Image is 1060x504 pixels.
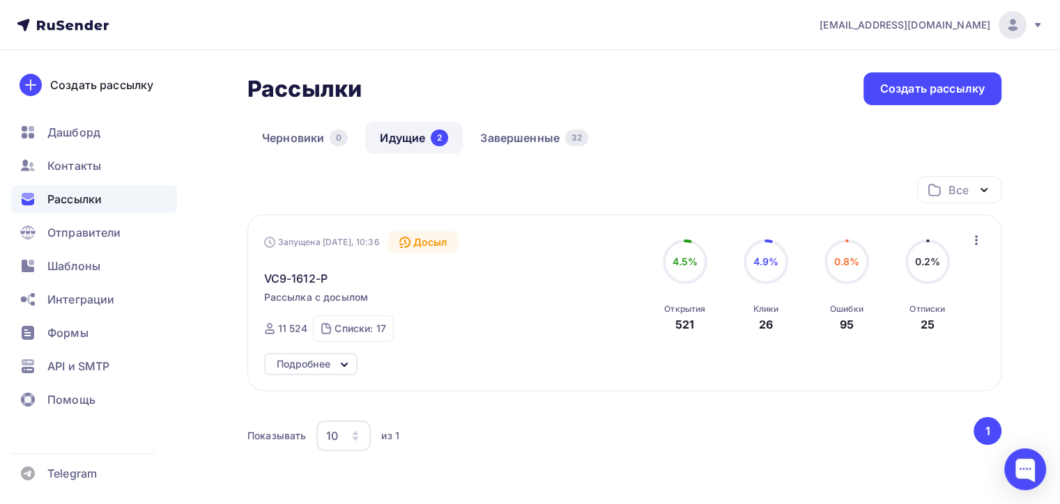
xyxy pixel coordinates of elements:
[917,176,1001,203] button: Все
[47,391,95,408] span: Помощь
[335,322,385,336] div: Списки: 17
[834,255,859,267] span: 0.8%
[47,157,101,174] span: Контакты
[47,358,109,375] span: API и SMTP
[11,219,177,246] a: Отправители
[247,429,306,443] div: Показывать
[664,304,705,315] div: Открытия
[11,185,177,213] a: Рассылки
[247,75,362,103] h2: Рассылки
[47,465,97,482] span: Telegram
[974,417,1001,445] button: Go to page 1
[11,319,177,347] a: Формы
[909,304,945,315] div: Отписки
[316,420,371,452] button: 10
[11,252,177,280] a: Шаблоны
[264,237,380,248] div: Запущена [DATE], 10:36
[753,255,778,267] span: 4.9%
[247,122,362,154] a: Черновики0
[971,417,1002,445] ul: Pagination
[47,258,100,274] span: Шаблоны
[365,122,463,154] a: Идущие2
[50,77,153,93] div: Создать рассылку
[326,427,338,444] div: 10
[820,18,990,32] span: [EMAIL_ADDRESS][DOMAIN_NAME]
[11,152,177,180] a: Контакты
[820,11,1043,39] a: [EMAIL_ADDRESS][DOMAIN_NAME]
[388,231,459,253] div: Досыл
[672,255,698,267] span: 4.5%
[948,182,968,198] div: Все
[565,129,588,146] div: 32
[47,191,102,207] span: Рассылки
[330,129,348,146] div: 0
[47,124,100,141] span: Дашборд
[921,316,935,333] div: 25
[47,224,121,241] span: Отправители
[753,304,778,315] div: Клики
[278,322,308,336] div: 11 524
[264,290,369,304] span: Рассылка с досылом
[381,429,399,443] div: из 1
[431,129,448,146] div: 2
[830,304,863,315] div: Ошибки
[675,316,694,333] div: 521
[47,324,89,341] span: Формы
[264,270,328,287] span: VC9-1612-P
[840,316,854,333] div: 95
[914,255,940,267] span: 0.2%
[759,316,773,333] div: 26
[11,118,177,146] a: Дашборд
[466,122,603,154] a: Завершенные32
[880,81,985,97] div: Создать рассылку
[47,291,114,308] span: Интеграции
[277,356,330,372] div: Подробнее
